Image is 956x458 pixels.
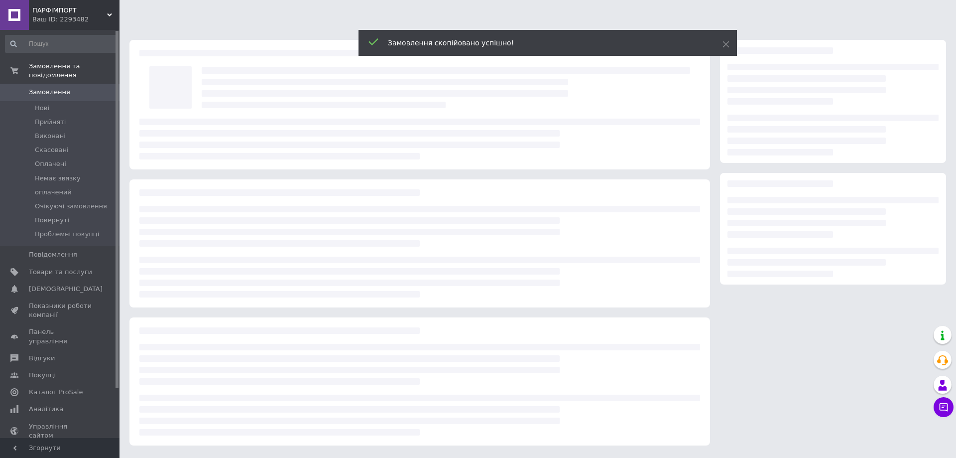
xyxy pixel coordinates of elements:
span: Замовлення та повідомлення [29,62,119,80]
span: Панель управління [29,327,92,345]
span: Очікуючі замовлення [35,202,107,211]
span: [DEMOGRAPHIC_DATA] [29,285,103,294]
input: Пошук [5,35,118,53]
span: ПАРФІМПОРТ [32,6,107,15]
span: Прийняті [35,118,66,127]
span: Управління сайтом [29,422,92,440]
span: Повернуті [35,216,69,225]
span: Оплачені [35,159,66,168]
span: Показники роботи компанії [29,302,92,319]
div: Замовлення скопійовано успішно! [388,38,698,48]
span: Аналітика [29,405,63,414]
span: Замовлення [29,88,70,97]
span: Проблемні покупці [35,230,99,239]
button: Чат з покупцем [934,397,954,417]
span: Нові [35,104,49,113]
span: Товари та послуги [29,268,92,277]
span: Повідомлення [29,250,77,259]
span: Каталог ProSale [29,388,83,397]
span: Виконані [35,132,66,141]
span: Немає звязку [35,174,81,183]
span: Покупці [29,371,56,380]
span: Відгуки [29,354,55,363]
span: Скасовані [35,146,69,154]
div: Ваш ID: 2293482 [32,15,119,24]
span: оплачений [35,188,72,197]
